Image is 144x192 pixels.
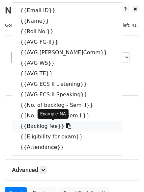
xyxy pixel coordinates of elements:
[12,58,122,68] a: {{AVG WS}}
[12,100,122,110] a: {{No. of backlog - Sem II}}
[38,109,69,119] div: Example: NA
[12,121,122,132] a: {{Backlog fee}}
[12,47,122,58] a: {{AVG [PERSON_NAME]Comm}}
[12,132,122,142] a: {{Eligibility for exam}}
[12,89,122,100] a: {{AVG ECS II Speaking}}
[12,110,122,121] a: {{No. of backlog Sem I }}
[12,68,122,79] a: {{AVG TE}}
[12,37,122,47] a: {{AVG FG-II}}
[5,23,87,28] small: Google Sheet:
[12,5,122,16] a: {{Email ID}}
[12,26,122,37] a: {{Roll No.}}
[5,5,139,16] h2: New Campaign
[12,79,122,89] a: {{AVG ECS II Listening}}
[12,16,122,26] a: {{Name}}
[12,166,132,174] h5: Advanced
[111,160,144,192] iframe: Chat Widget
[12,142,122,153] a: {{Attendance}}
